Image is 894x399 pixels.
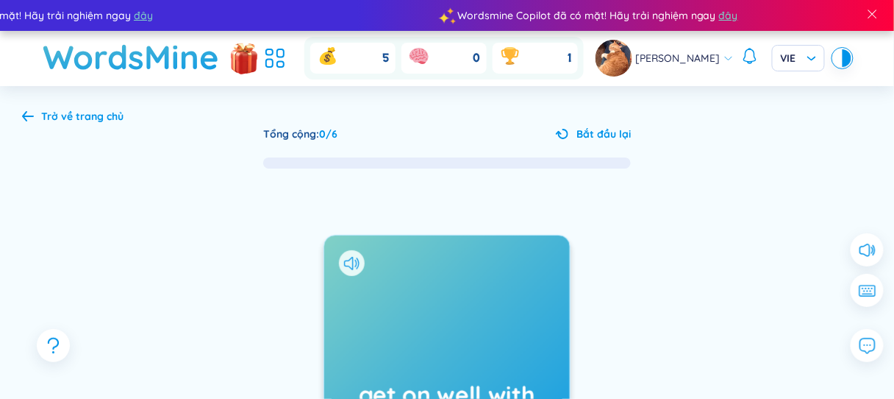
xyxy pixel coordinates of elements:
button: question [37,329,70,362]
img: flashSalesIcon.a7f4f837.png [229,35,259,80]
span: Bắt đầu lại [576,126,631,142]
span: VIE [781,51,816,66]
span: đây [134,7,153,24]
span: 5 [383,50,390,66]
span: 1 [568,50,572,66]
span: [PERSON_NAME] [636,50,720,66]
a: Trở về trang chủ [22,111,124,124]
span: question [44,336,62,355]
div: Trở về trang chủ [41,108,124,124]
span: 0 / 6 [319,127,337,141]
span: 0 [473,50,481,66]
a: avatar [596,40,636,77]
img: avatar [596,40,632,77]
span: đây [719,7,738,24]
a: WordsMine [43,31,220,83]
button: Bắt đầu lại [556,126,631,142]
span: Tổng cộng : [263,127,319,141]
